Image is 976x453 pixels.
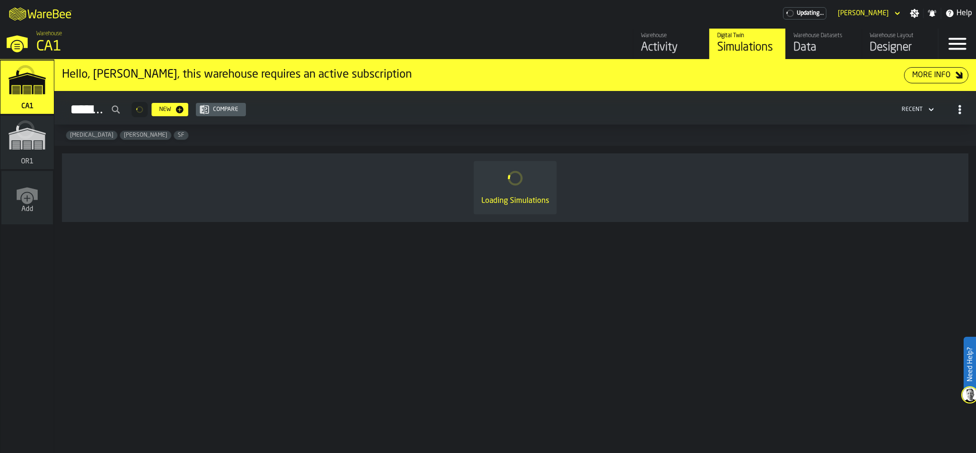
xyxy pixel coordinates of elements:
[128,102,152,117] div: ButtonLoadMore-Loading...-Prev-First-Last
[793,40,854,55] div: Data
[941,8,976,19] label: button-toggle-Help
[717,32,778,39] div: Digital Twin
[62,67,904,82] div: Hello, [PERSON_NAME], this warehouse requires an active subscription
[633,29,709,59] a: link-to-/wh/i/76e2a128-1b54-4d66-80d4-05ae4c277723/feed/
[904,67,968,83] button: button-More Info
[797,10,824,17] span: Updating...
[709,29,785,59] a: link-to-/wh/i/76e2a128-1b54-4d66-80d4-05ae4c277723/simulations
[870,40,930,55] div: Designer
[54,91,976,125] h2: button-Simulations
[66,132,117,139] span: Enteral
[785,29,862,59] a: link-to-/wh/i/76e2a128-1b54-4d66-80d4-05ae4c277723/data
[838,10,889,17] div: DropdownMenuValue-David Kapusinski
[481,195,549,207] div: Loading Simulations
[902,106,923,113] div: DropdownMenuValue-4
[152,103,188,116] button: button-New
[120,132,171,139] span: Gregg
[0,116,54,171] a: link-to-/wh/i/02d92962-0f11-4133-9763-7cb092bceeef/simulations
[155,106,175,113] div: New
[641,40,701,55] div: Activity
[938,29,976,59] label: button-toggle-Menu
[862,29,938,59] a: link-to-/wh/i/76e2a128-1b54-4d66-80d4-05ae4c277723/designer
[0,60,54,116] a: link-to-/wh/i/76e2a128-1b54-4d66-80d4-05ae4c277723/simulations
[793,32,854,39] div: Warehouse Datasets
[906,9,923,18] label: button-toggle-Settings
[209,106,242,113] div: Compare
[62,153,968,222] div: ItemListCard-
[36,30,62,37] span: Warehouse
[21,205,33,213] span: Add
[717,40,778,55] div: Simulations
[174,132,188,139] span: SF
[783,7,826,20] div: Menu Subscription
[54,60,976,91] div: ItemListCard-
[908,70,955,81] div: More Info
[36,38,294,55] div: CA1
[870,32,930,39] div: Warehouse Layout
[956,8,972,19] span: Help
[834,8,902,19] div: DropdownMenuValue-David Kapusinski
[641,32,701,39] div: Warehouse
[965,338,975,391] label: Need Help?
[783,7,826,20] a: link-to-/wh/i/76e2a128-1b54-4d66-80d4-05ae4c277723/pricing/
[898,104,936,115] div: DropdownMenuValue-4
[924,9,941,18] label: button-toggle-Notifications
[196,103,246,116] button: button-Compare
[1,171,53,226] a: link-to-/wh/new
